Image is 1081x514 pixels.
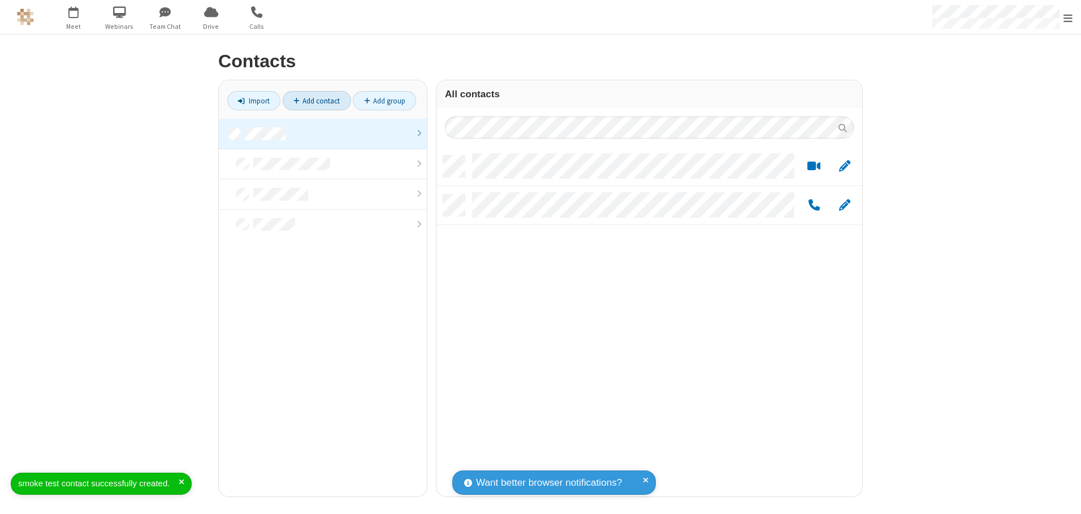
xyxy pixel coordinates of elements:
a: Import [227,91,280,110]
h2: Contacts [218,51,863,71]
div: grid [436,147,862,496]
span: Want better browser notifications? [476,476,622,490]
div: smoke test contact successfully created. [18,477,179,490]
h3: All contacts [445,89,854,100]
span: Meet [53,21,95,32]
button: Edit [833,159,855,174]
a: Add group [353,91,416,110]
button: Start a video meeting [803,159,825,174]
span: Team Chat [144,21,187,32]
span: Drive [190,21,232,32]
span: Webinars [98,21,141,32]
span: Calls [236,21,278,32]
img: QA Selenium DO NOT DELETE OR CHANGE [17,8,34,25]
button: Call by phone [803,198,825,213]
a: Add contact [283,91,351,110]
button: Edit [833,198,855,213]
